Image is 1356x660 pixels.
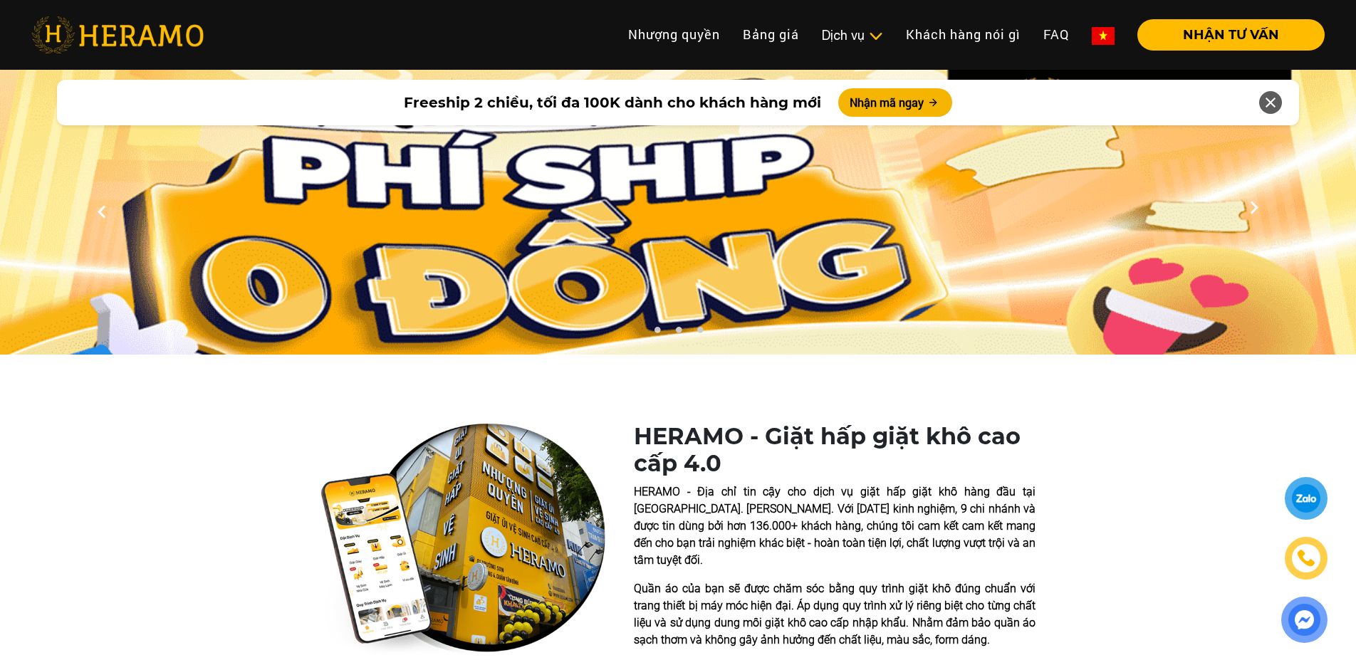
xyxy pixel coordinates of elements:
a: Bảng giá [731,19,810,50]
img: phone-icon [1298,550,1315,567]
p: HERAMO - Địa chỉ tin cậy cho dịch vụ giặt hấp giặt khô hàng đầu tại [GEOGRAPHIC_DATA]. [PERSON_NA... [634,483,1036,569]
a: Khách hàng nói gì [895,19,1032,50]
a: Nhượng quyền [617,19,731,50]
button: 2 [671,326,685,340]
img: vn-flag.png [1092,27,1115,45]
span: Freeship 2 chiều, tối đa 100K dành cho khách hàng mới [404,92,821,113]
img: heramo-logo.png [31,16,204,53]
img: heramo-quality-banner [320,423,605,656]
p: Quần áo của bạn sẽ được chăm sóc bằng quy trình giặt khô đúng chuẩn với trang thiết bị máy móc hi... [634,580,1036,649]
a: FAQ [1032,19,1080,50]
img: subToggleIcon [868,29,883,43]
button: Nhận mã ngay [838,88,952,117]
button: 3 [692,326,706,340]
a: phone-icon [1285,537,1328,580]
a: NHẬN TƯ VẤN [1126,28,1325,41]
button: 1 [650,326,664,340]
h1: HERAMO - Giặt hấp giặt khô cao cấp 4.0 [634,423,1036,478]
div: Dịch vụ [822,26,883,45]
button: NHẬN TƯ VẤN [1137,19,1325,51]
